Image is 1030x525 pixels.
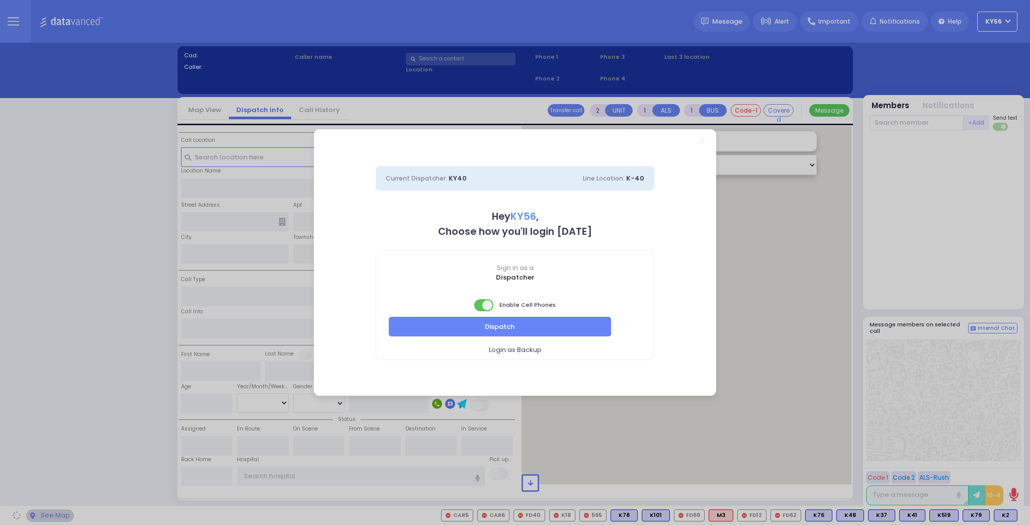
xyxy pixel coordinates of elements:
b: Dispatcher [496,273,535,282]
a: Close [699,139,705,144]
b: Choose how you'll login [DATE] [438,225,592,238]
span: KY40 [449,173,467,183]
b: Hey , [492,210,539,223]
button: Dispatch [389,317,611,336]
span: K-40 [626,173,644,183]
span: Enable Cell Phones [474,298,556,312]
span: Login as Backup [489,345,542,355]
span: Sign in as a [376,264,654,273]
span: KY56 [510,210,536,223]
span: Line Location: [583,174,625,183]
span: Current Dispatcher: [386,174,447,183]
